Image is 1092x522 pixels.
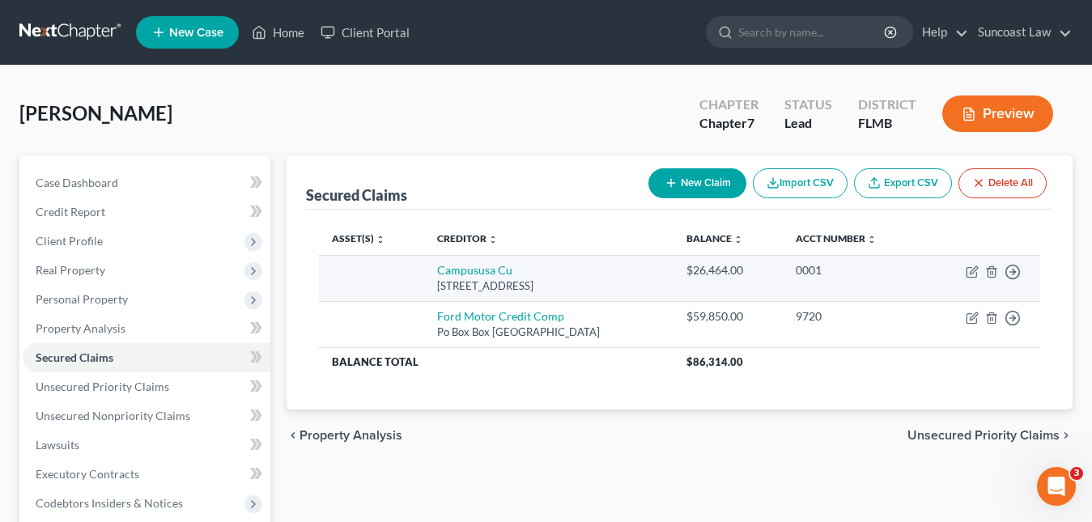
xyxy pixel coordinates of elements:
a: Lawsuits [23,431,270,460]
a: Unsecured Priority Claims [23,372,270,401]
button: Unsecured Priority Claims chevron_right [907,429,1073,442]
a: Unsecured Nonpriority Claims [23,401,270,431]
span: Unsecured Nonpriority Claims [36,409,190,422]
a: Credit Report [23,197,270,227]
div: Secured Claims [306,185,407,205]
a: Creditor unfold_more [437,232,498,244]
div: District [858,95,916,114]
button: chevron_left Property Analysis [287,429,402,442]
span: Property Analysis [300,429,402,442]
div: [STREET_ADDRESS] [437,278,661,294]
a: Help [914,18,968,47]
span: Codebtors Insiders & Notices [36,496,183,510]
a: Secured Claims [23,343,270,372]
i: unfold_more [488,235,498,244]
span: Property Analysis [36,321,125,335]
div: Chapter [699,114,758,133]
a: Acct Number unfold_more [796,232,877,244]
i: unfold_more [867,235,877,244]
i: chevron_right [1060,429,1073,442]
th: Balance Total [319,347,673,376]
span: Personal Property [36,292,128,306]
button: Import CSV [753,168,848,198]
div: $59,850.00 [686,308,770,325]
div: $26,464.00 [686,262,770,278]
i: unfold_more [376,235,385,244]
span: Unsecured Priority Claims [36,380,169,393]
span: Lawsuits [36,438,79,452]
a: Asset(s) unfold_more [332,232,385,244]
span: Client Profile [36,234,103,248]
a: Executory Contracts [23,460,270,489]
a: Ford Motor Credit Comp [437,309,564,323]
a: Home [244,18,312,47]
span: Unsecured Priority Claims [907,429,1060,442]
i: unfold_more [733,235,743,244]
span: Case Dashboard [36,176,118,189]
a: Client Portal [312,18,418,47]
a: Export CSV [854,168,952,198]
span: [PERSON_NAME] [19,101,172,125]
span: 3 [1070,467,1083,480]
div: 0001 [796,262,911,278]
span: Secured Claims [36,350,113,364]
div: Po Box Box [GEOGRAPHIC_DATA] [437,325,661,340]
div: Lead [784,114,832,133]
iframe: Intercom live chat [1037,467,1076,506]
div: FLMB [858,114,916,133]
i: chevron_left [287,429,300,442]
div: 9720 [796,308,911,325]
span: Real Property [36,263,105,277]
span: 7 [747,115,754,130]
div: Status [784,95,832,114]
button: Delete All [958,168,1047,198]
div: Chapter [699,95,758,114]
span: Credit Report [36,205,105,219]
input: Search by name... [738,17,886,47]
a: Case Dashboard [23,168,270,197]
button: New Claim [648,168,746,198]
a: Campususa Cu [437,263,512,277]
span: New Case [169,27,223,39]
span: Executory Contracts [36,467,139,481]
a: Suncoast Law [970,18,1072,47]
a: Property Analysis [23,314,270,343]
button: Preview [942,95,1053,132]
a: Balance unfold_more [686,232,743,244]
span: $86,314.00 [686,355,743,368]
